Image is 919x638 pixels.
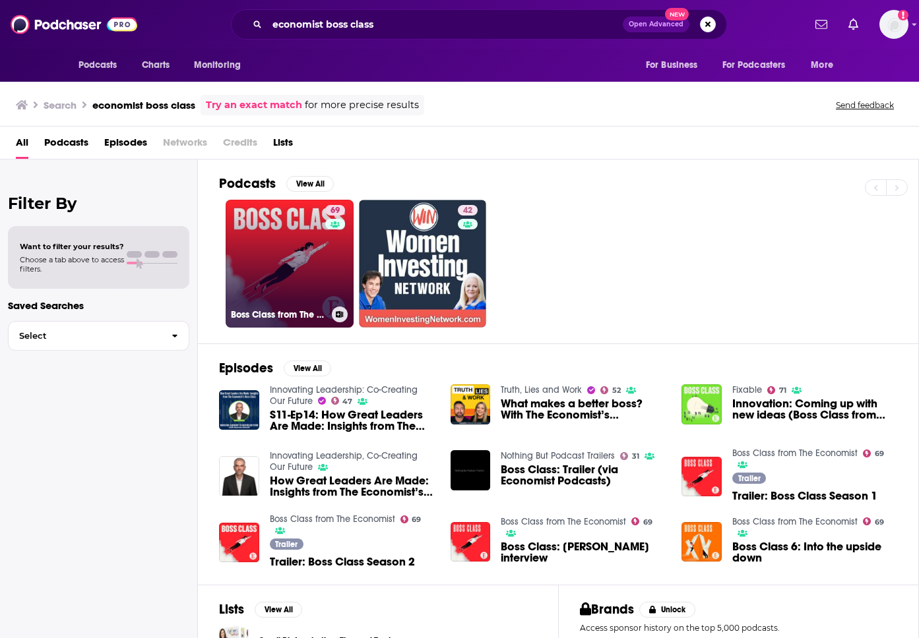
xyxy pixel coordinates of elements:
h3: Search [44,99,77,111]
a: Trailer: Boss Class Season 1 [732,490,877,502]
a: 69Boss Class from The Economist [226,200,354,328]
div: Search podcasts, credits, & more... [231,9,727,40]
h2: Brands [580,601,635,618]
a: Innovating Leadership, Co-Creating Our Future [270,450,418,473]
img: Trailer: Boss Class Season 1 [681,457,722,497]
img: User Profile [879,10,908,39]
span: 52 [612,388,621,393]
input: Search podcasts, credits, & more... [267,14,623,35]
a: 71 [767,386,786,394]
button: open menu [637,53,714,78]
button: View All [286,176,334,192]
img: How Great Leaders Are Made: Insights from The Economist’s Boss Class [219,456,259,496]
button: open menu [802,53,850,78]
span: Charts [142,56,170,74]
span: Logged in as megcassidy [879,10,908,39]
span: 71 [779,388,786,393]
span: Credits [223,132,257,159]
span: Podcasts [79,56,117,74]
a: How Great Leaders Are Made: Insights from The Economist’s Boss Class [270,475,435,498]
h3: economist boss class [92,99,195,111]
span: 69 [331,204,340,217]
button: View All [255,602,302,618]
img: Boss Class: Emma Walmsley interview [451,522,491,562]
h2: Filter By [8,194,189,213]
button: open menu [185,53,258,78]
a: EpisodesView All [219,360,331,376]
button: Unlock [639,602,695,618]
img: Podchaser - Follow, Share and Rate Podcasts [11,12,137,37]
h2: Podcasts [219,175,276,192]
a: Trailer: Boss Class Season 2 [270,556,415,567]
span: 69 [643,519,652,525]
a: Lists [273,132,293,159]
span: Choose a tab above to access filters. [20,255,124,274]
span: Networks [163,132,207,159]
span: 31 [632,453,639,459]
a: Fixable [732,384,762,395]
a: Boss Class 6: Into the upside down [732,541,897,564]
span: Select [9,332,161,340]
button: open menu [714,53,805,78]
button: Select [8,321,189,351]
a: PodcastsView All [219,175,334,192]
a: Boss Class: Emma Walmsley interview [501,541,666,564]
span: Trailer [738,475,761,482]
span: For Podcasters [722,56,786,74]
a: 69 [631,517,652,525]
a: Boss Class 6: Into the upside down [681,522,722,562]
a: All [16,132,28,159]
img: What makes a better boss? With The Economist’s Andrew Palmer, host of Boss Class Podcast [451,384,491,424]
a: 42 [458,205,478,216]
a: Episodes [104,132,147,159]
button: Send feedback [832,100,898,111]
span: More [811,56,833,74]
p: Saved Searches [8,299,189,312]
span: Monitoring [194,56,241,74]
a: Show notifications dropdown [843,13,864,36]
a: Podcasts [44,132,88,159]
img: Boss Class: Trailer (via Economist Podcasts) [451,450,491,490]
span: Open Advanced [629,21,683,28]
span: 42 [463,204,472,217]
a: Boss Class from The Economist [732,516,858,527]
a: Innovation: Coming up with new ideas (Boss Class from The Economist) [732,398,897,420]
a: ListsView All [219,601,302,618]
span: 69 [875,451,884,457]
span: 47 [342,399,352,405]
span: for more precise results [305,98,419,113]
span: 69 [412,517,421,523]
a: Try an exact match [206,98,302,113]
span: S11-Ep14: How Great Leaders Are Made: Insights from The Economist’s "Boss Class" [270,409,435,432]
a: 69 [400,515,422,523]
span: Want to filter your results? [20,242,124,251]
img: Innovation: Coming up with new ideas (Boss Class from The Economist) [681,384,722,424]
a: 69 [325,205,345,216]
img: S11-Ep14: How Great Leaders Are Made: Insights from The Economist’s "Boss Class" [219,390,259,430]
a: Trailer: Boss Class Season 2 [219,523,259,563]
a: Boss Class from The Economist [270,513,395,525]
a: What makes a better boss? With The Economist’s Andrew Palmer, host of Boss Class Podcast [501,398,666,420]
a: Charts [133,53,178,78]
h2: Episodes [219,360,273,376]
span: New [665,8,689,20]
button: Open AdvancedNew [623,16,689,32]
a: Innovating Leadership: Co-Creating Our Future [270,384,418,407]
a: Nothing But Podcast Trailers [501,450,615,461]
a: 69 [863,449,884,457]
a: 31 [620,452,639,460]
a: Boss Class: Trailer (via Economist Podcasts) [501,464,666,486]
